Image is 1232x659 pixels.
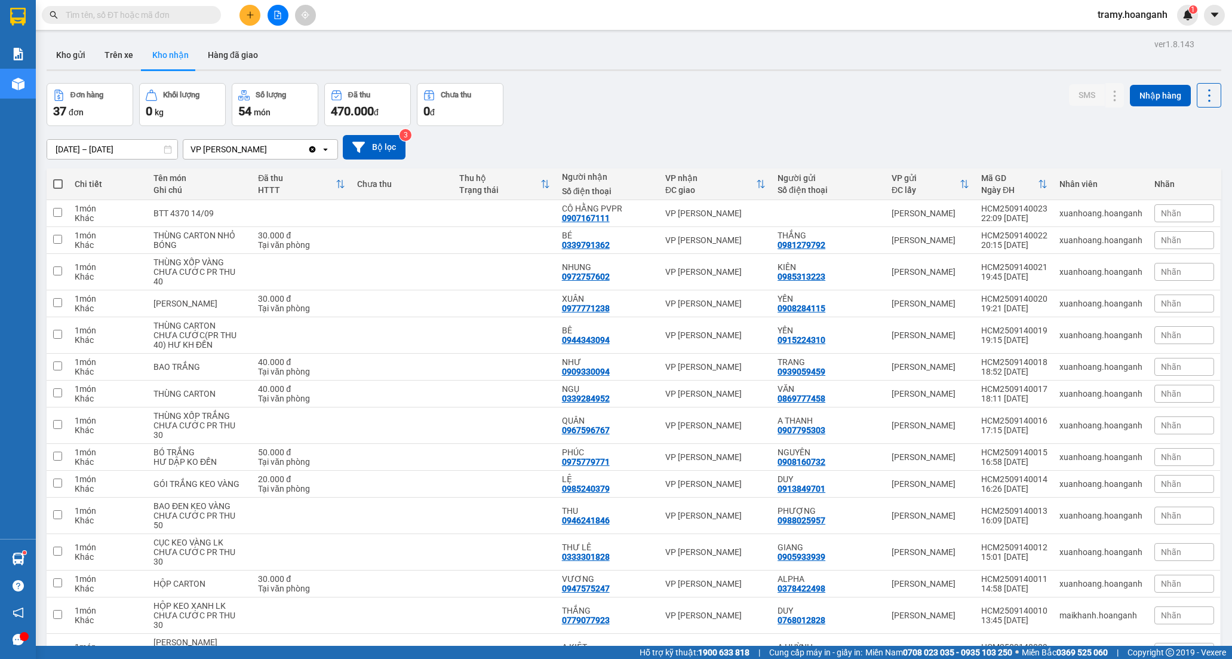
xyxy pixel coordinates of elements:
[778,642,880,652] div: A HUỲNH
[981,357,1047,367] div: HCM2509140018
[153,547,246,566] div: CHƯA CƯỚC PR THU 30
[1069,84,1105,106] button: SMS
[1059,179,1142,189] div: Nhân viên
[23,551,26,554] sup: 1
[252,168,351,200] th: Toggle SortBy
[981,384,1047,394] div: HCM2509140017
[665,267,766,277] div: VP [PERSON_NAME]
[1204,5,1225,26] button: caret-down
[562,552,610,562] div: 0333301828
[665,173,756,183] div: VP nhận
[562,394,610,403] div: 0339284952
[981,326,1047,335] div: HCM2509140019
[153,611,246,630] div: CHƯA CƯỚC PR THU 30
[981,173,1038,183] div: Mã GD
[769,646,862,659] span: Cung cấp máy in - giấy in:
[459,173,540,183] div: Thu hộ
[981,457,1047,467] div: 16:58 [DATE]
[892,235,969,245] div: [PERSON_NAME]
[75,642,142,652] div: 1 món
[430,108,435,117] span: đ
[1022,646,1108,659] span: Miền Bắc
[981,213,1047,223] div: 22:09 [DATE]
[778,542,880,552] div: GIANG
[665,185,756,195] div: ĐC giao
[562,425,610,435] div: 0967596767
[758,646,760,659] span: |
[659,168,772,200] th: Toggle SortBy
[665,579,766,588] div: VP [PERSON_NAME]
[562,506,653,516] div: THU
[1161,362,1181,372] span: Nhãn
[153,457,246,467] div: HƯ DẬP KO ĐỀN
[331,104,374,118] span: 470.000
[153,501,246,511] div: BAO ĐEN KEO VÀNG
[981,294,1047,304] div: HCM2509140020
[562,384,653,394] div: NGỤ
[258,304,345,313] div: Tại văn phòng
[778,416,880,425] div: A THANH
[1059,511,1142,520] div: xuanhoang.hoanganh
[981,367,1047,376] div: 18:52 [DATE]
[778,447,880,457] div: NGUYÊN
[75,294,142,304] div: 1 món
[258,367,345,376] div: Tại văn phòng
[778,552,825,562] div: 0905933939
[1209,10,1220,20] span: caret-down
[1059,362,1142,372] div: xuanhoang.hoanganh
[50,11,58,19] span: search
[258,240,345,250] div: Tại văn phòng
[1161,389,1181,399] span: Nhãn
[191,143,267,155] div: VP [PERSON_NAME]
[258,231,345,240] div: 30.000 đ
[778,173,880,183] div: Người gửi
[1161,511,1181,520] span: Nhãn
[153,538,246,547] div: CỤC KEO VÀNG LK
[258,584,345,593] div: Tại văn phòng
[75,262,142,272] div: 1 món
[1117,646,1119,659] span: |
[1059,389,1142,399] div: xuanhoang.hoanganh
[75,615,142,625] div: Khác
[417,83,503,126] button: Chưa thu0đ
[865,646,1012,659] span: Miền Nam
[258,394,345,403] div: Tại văn phòng
[53,104,66,118] span: 37
[10,8,26,26] img: logo-vxr
[153,389,246,399] div: THÙNG CARTON
[892,299,969,308] div: [PERSON_NAME]
[981,506,1047,516] div: HCM2509140013
[246,11,254,19] span: plus
[198,41,268,69] button: Hàng đã giao
[778,474,880,484] div: DUY
[562,262,653,272] div: NHUNG
[13,607,24,618] span: notification
[75,357,142,367] div: 1 món
[778,231,880,240] div: THẮNG
[562,457,610,467] div: 0975779771
[778,425,825,435] div: 0907795303
[1161,452,1181,462] span: Nhãn
[1161,579,1181,588] span: Nhãn
[778,262,880,272] div: KIÊN
[1154,38,1194,51] div: ver 1.8.143
[1189,5,1197,14] sup: 1
[357,179,447,189] div: Chưa thu
[75,213,142,223] div: Khác
[892,547,969,557] div: [PERSON_NAME]
[665,479,766,489] div: VP [PERSON_NAME]
[75,552,142,562] div: Khác
[75,484,142,494] div: Khác
[562,294,653,304] div: XUÂN
[562,447,653,457] div: PHÚC
[153,267,246,286] div: CHƯA CƯỚC PR THU 40
[75,606,142,615] div: 1 món
[258,357,345,367] div: 40.000 đ
[453,168,555,200] th: Toggle SortBy
[698,648,749,657] strong: 1900 633 818
[295,5,316,26] button: aim
[892,611,969,620] div: [PERSON_NAME]
[1130,85,1191,106] button: Nhập hàng
[562,516,610,525] div: 0946241846
[665,362,766,372] div: VP [PERSON_NAME]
